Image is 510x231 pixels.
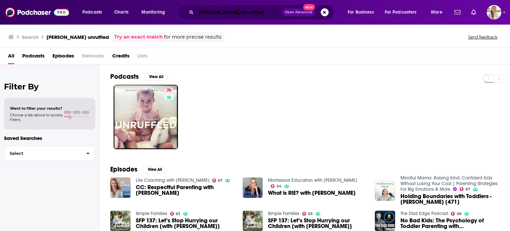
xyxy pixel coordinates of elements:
[487,5,501,20] button: Show profile menu
[110,211,130,231] img: SFP 137: Let’s Stop Hurrying our Children [with Janet Lansbury]
[78,7,111,18] button: open menu
[375,211,395,231] img: No Bad Kids: The Psychology of Toddler Parenting with Janet Lansbury
[466,188,470,191] span: 67
[4,135,95,141] p: Saved Searches
[268,218,367,229] a: SFP 137: Let’s Stop Hurrying our Children [with Janet Lansbury]
[82,51,104,64] span: Networks
[22,51,44,64] a: Podcasts
[164,33,221,41] span: for more precise results
[487,5,501,20] span: Logged in as acquavie
[271,184,282,188] a: 54
[4,146,95,161] button: Select
[46,34,109,40] h3: [PERSON_NAME] unruffled
[4,151,81,156] span: Select
[400,218,499,229] a: No Bad Kids: The Psychology of Toddler Parenting with Janet Lansbury
[52,51,74,64] a: Episodes
[110,165,167,173] a: EpisodesView All
[82,8,102,17] span: Podcasts
[375,181,395,201] img: Holding Boundaries with Toddlers - Janet Lansbury [471]
[268,218,367,229] span: SFP 137: Let’s Stop Hurrying our Children [with [PERSON_NAME]]
[170,212,181,216] a: 63
[144,73,168,81] button: View All
[218,179,222,182] span: 67
[243,211,263,231] img: SFP 137: Let’s Stop Hurrying our Children [with Janet Lansbury]
[268,211,299,216] a: Simple Families
[110,72,168,81] a: PodcastsView All
[136,218,235,229] a: SFP 137: Let’s Stop Hurrying our Children [with Janet Lansbury]
[400,211,448,216] a: The Dad Edge Podcast
[196,7,282,18] input: Search podcasts, credits, & more...
[136,211,167,216] a: Simple Families
[385,8,417,17] span: For Podcasters
[277,185,282,188] span: 54
[110,177,130,198] img: CC: Respectful Parenting with Janet Lansbury
[136,184,235,196] span: CC: Respectful Parenting with [PERSON_NAME]
[10,106,62,111] span: Want to filter your results?
[136,218,235,229] span: SFP 137: Let’s Stop Hurrying our Children [with [PERSON_NAME]]
[431,8,442,17] span: More
[466,34,499,40] button: Send feedback
[110,72,139,81] h2: Podcasts
[282,8,315,16] button: Open AdvancedNew
[137,7,174,18] button: open menu
[343,7,382,18] button: open menu
[468,7,479,18] a: Show notifications dropdown
[268,190,356,196] a: What is RIE? with Janet Lansbury
[141,8,165,17] span: Monitoring
[400,218,499,229] span: No Bad Kids: The Psychology of Toddler Parenting with [PERSON_NAME]
[268,177,357,183] a: Montessori Education with Jesse McCarthy
[112,51,129,64] a: Credits
[136,184,235,196] a: CC: Respectful Parenting with Janet Lansbury
[176,212,180,215] span: 63
[381,7,426,18] button: open menu
[22,34,39,40] h3: Search
[137,51,147,64] span: Lists
[285,11,312,14] span: Open Advanced
[10,113,62,122] span: Choose a tab above to access filters.
[136,177,210,183] a: Life Coaching with Christine Hassler
[451,212,462,216] a: 69
[5,6,69,19] img: Podchaser - Follow, Share and Rate Podcasts
[303,4,315,10] span: New
[114,8,128,17] span: Charts
[268,190,356,196] span: What is RIE? with [PERSON_NAME]
[212,178,223,182] a: 67
[243,177,263,198] img: What is RIE? with Janet Lansbury
[114,33,163,41] a: Try an exact match
[457,212,462,215] span: 69
[4,82,95,91] h2: Filter By
[460,187,470,191] a: 67
[110,7,132,18] a: Charts
[167,87,171,94] span: 76
[302,212,313,216] a: 63
[184,5,341,20] div: Search podcasts, credits, & more...
[348,8,374,17] span: For Business
[487,5,501,20] img: User Profile
[426,7,451,18] button: open menu
[400,193,499,205] a: Holding Boundaries with Toddlers - Janet Lansbury [471]
[114,85,178,149] a: 76
[8,51,14,64] a: All
[400,193,499,205] span: Holding Boundaries with Toddlers - [PERSON_NAME] [471]
[110,165,137,173] h2: Episodes
[308,212,313,215] span: 63
[164,87,174,93] a: 76
[452,7,463,18] a: Show notifications dropdown
[400,175,498,192] a: Mindful Mama: Raising Kind, Confident Kids Without Losing Your Cool | Parenting Strategies For Bi...
[143,166,167,173] button: View All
